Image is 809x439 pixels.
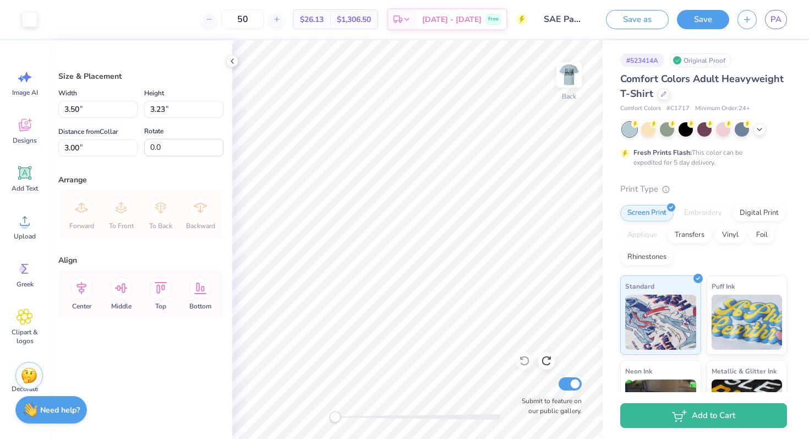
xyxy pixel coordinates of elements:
[12,384,38,393] span: Decorate
[58,254,223,266] div: Align
[72,302,91,311] span: Center
[625,365,652,377] span: Neon Ink
[221,9,264,29] input: – –
[558,64,580,86] img: Back
[668,227,712,243] div: Transfers
[606,10,669,29] button: Save as
[620,227,664,243] div: Applique
[633,148,769,167] div: This color can be expedited for 5 day delivery.
[111,302,132,311] span: Middle
[765,10,787,29] a: PA
[670,53,731,67] div: Original Proof
[712,280,735,292] span: Puff Ink
[715,227,746,243] div: Vinyl
[770,13,781,26] span: PA
[749,227,775,243] div: Foil
[620,72,784,100] span: Comfort Colors Adult Heavyweight T-Shirt
[58,174,223,186] div: Arrange
[625,295,696,350] img: Standard
[677,205,729,221] div: Embroidery
[12,88,38,97] span: Image AI
[7,328,43,345] span: Clipart & logos
[620,205,674,221] div: Screen Print
[58,86,77,100] label: Width
[58,125,118,138] label: Distance from Collar
[300,14,324,25] span: $26.13
[677,10,729,29] button: Save
[337,14,371,25] span: $1,306.50
[516,396,582,416] label: Submit to feature on our public gallery.
[535,8,589,30] input: Untitled Design
[330,411,341,422] div: Accessibility label
[488,15,499,23] span: Free
[620,53,664,67] div: # 523414A
[733,205,786,221] div: Digital Print
[712,365,777,377] span: Metallic & Glitter Ink
[12,184,38,193] span: Add Text
[625,280,654,292] span: Standard
[620,183,787,196] div: Print Type
[13,136,37,145] span: Designs
[144,86,164,100] label: Height
[40,405,80,415] strong: Need help?
[562,91,576,101] div: Back
[620,104,661,113] span: Comfort Colors
[695,104,750,113] span: Minimum Order: 24 +
[422,14,482,25] span: [DATE] - [DATE]
[17,280,34,289] span: Greek
[712,380,783,435] img: Metallic & Glitter Ink
[155,302,166,311] span: Top
[620,403,787,428] button: Add to Cart
[625,380,696,435] img: Neon Ink
[189,302,211,311] span: Bottom
[666,104,690,113] span: # C1717
[712,295,783,350] img: Puff Ink
[14,232,36,241] span: Upload
[620,249,674,265] div: Rhinestones
[633,148,692,157] strong: Fresh Prints Flash:
[58,71,223,82] div: Size & Placement
[144,124,163,138] label: Rotate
